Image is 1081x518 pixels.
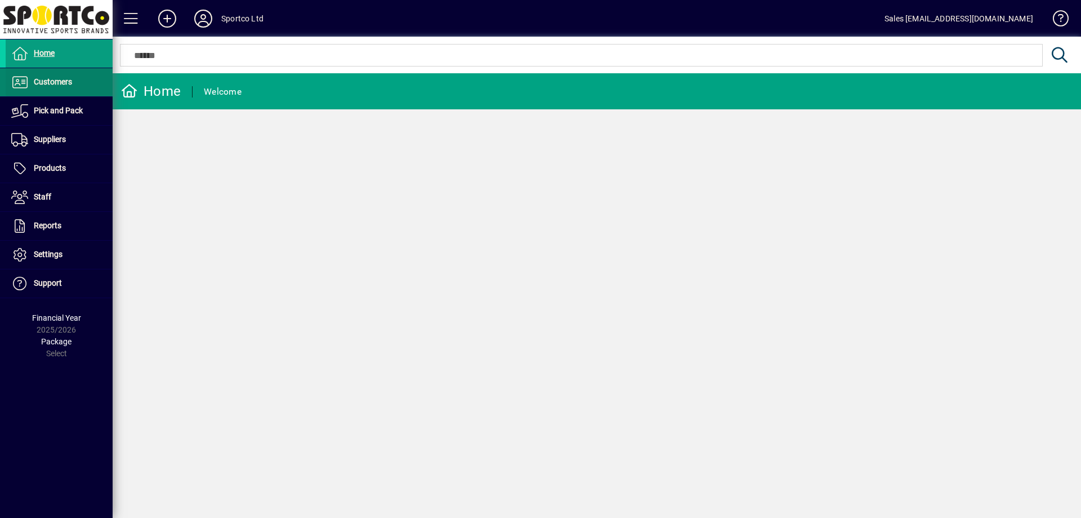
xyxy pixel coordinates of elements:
[6,212,113,240] a: Reports
[185,8,221,29] button: Profile
[6,269,113,298] a: Support
[6,154,113,183] a: Products
[121,82,181,100] div: Home
[6,68,113,96] a: Customers
[1044,2,1067,39] a: Knowledge Base
[34,221,61,230] span: Reports
[34,278,62,287] span: Support
[221,10,263,28] div: Sportco Ltd
[34,135,66,144] span: Suppliers
[34,48,55,57] span: Home
[6,97,113,125] a: Pick and Pack
[6,126,113,154] a: Suppliers
[885,10,1033,28] div: Sales [EMAIL_ADDRESS][DOMAIN_NAME]
[6,183,113,211] a: Staff
[204,83,242,101] div: Welcome
[34,192,51,201] span: Staff
[149,8,185,29] button: Add
[34,77,72,86] span: Customers
[34,250,62,259] span: Settings
[41,337,72,346] span: Package
[34,163,66,172] span: Products
[6,241,113,269] a: Settings
[34,106,83,115] span: Pick and Pack
[32,313,81,322] span: Financial Year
